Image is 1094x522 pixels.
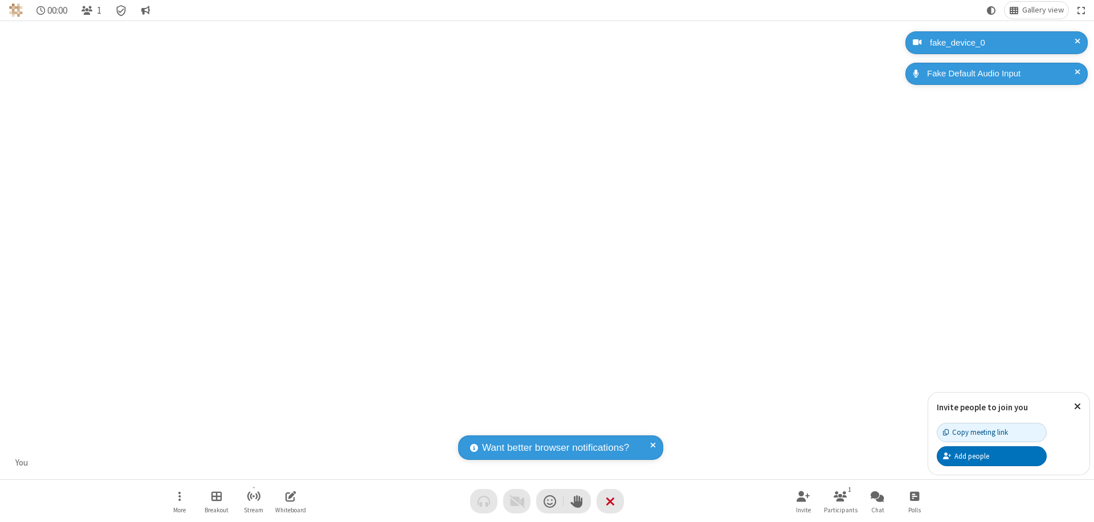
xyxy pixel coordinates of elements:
[97,5,101,16] span: 1
[1005,2,1068,19] button: Change layout
[982,2,1001,19] button: Using system theme
[908,507,921,513] span: Polls
[937,402,1028,413] label: Invite people to join you
[275,507,306,513] span: Whiteboard
[597,489,624,513] button: End or leave meeting
[470,489,497,513] button: Audio problem - check your Internet connection or call by phone
[205,507,228,513] span: Breakout
[482,441,629,455] span: Want better browser notifications?
[823,485,858,517] button: Open participant list
[199,485,234,517] button: Manage Breakout Rooms
[871,507,884,513] span: Chat
[923,67,1079,80] div: Fake Default Audio Input
[897,485,932,517] button: Open poll
[1073,2,1090,19] button: Fullscreen
[1066,393,1089,421] button: Close popover
[111,2,132,19] div: Meeting details Encryption enabled
[244,507,263,513] span: Stream
[926,36,1079,50] div: fake_device_0
[76,2,106,19] button: Open participant list
[786,485,820,517] button: Invite participants (⌘+Shift+I)
[11,456,32,470] div: You
[173,507,186,513] span: More
[943,427,1008,438] div: Copy meeting link
[9,3,23,17] img: QA Selenium DO NOT DELETE OR CHANGE
[136,2,154,19] button: Conversation
[845,484,855,495] div: 1
[1022,6,1064,15] span: Gallery view
[273,485,308,517] button: Open shared whiteboard
[937,423,1047,442] button: Copy meeting link
[503,489,530,513] button: Video
[47,5,67,16] span: 00:00
[824,507,858,513] span: Participants
[860,485,895,517] button: Open chat
[236,485,271,517] button: Start streaming
[536,489,564,513] button: Send a reaction
[796,507,811,513] span: Invite
[32,2,72,19] div: Timer
[564,489,591,513] button: Raise hand
[162,485,197,517] button: Open menu
[937,446,1047,466] button: Add people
